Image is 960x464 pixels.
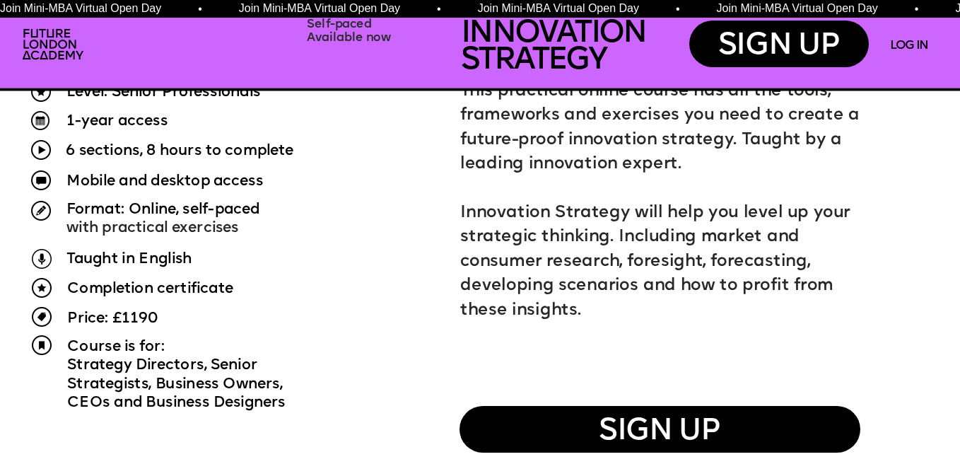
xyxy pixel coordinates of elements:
[307,18,372,30] span: Self-paced
[32,307,52,327] img: upload-23374000-b70b-46d9-a071-d267d891162d.png
[915,4,919,15] span: •
[67,395,286,410] span: CEOs and Business Designers
[31,111,50,130] img: upload-c0e6ef65-a9c9-4523-a23a-e31621f5a717.png
[32,335,52,355] img: upload-a750bc6f-f52f-43b6-9728-8737ad81f8c1.png
[31,201,51,221] img: upload-46f30c54-4dc4-4b6f-83d2-a1dbf5baa745.png
[460,205,855,318] span: Innovation Strategy will help you level up your strategic thinking. Including market and consumer...
[67,376,283,391] span: Strategists, Business Owners,
[66,202,259,217] span: Format: Online, self-paced
[66,114,168,129] span: 1-year access
[18,23,92,67] img: upload-2f72e7a8-3806-41e8-b55b-d754ac055a4a.png
[31,170,51,190] img: upload-22019272-f3c2-42d5-8ac0-1a7fb7f99565.png
[66,252,192,267] span: Taught in English
[67,358,257,373] span: Strategy Directors, Senior
[32,249,52,269] img: upload-9eb2eadd-7bf9-4b2b-b585-6dd8b9275b41.png
[32,278,52,298] img: upload-d48f716b-e876-41cd-bec0-479d4f1408e9.png
[67,282,233,296] span: Completion certificate
[461,45,606,76] span: STRATEGY
[31,140,51,160] img: upload-60f0cde6-1fc7-443c-af28-15e41498aeec.png
[676,4,680,15] span: •
[66,143,293,158] span: 6 sections, 8 hours to complete
[66,200,404,238] p: with practical exercises
[461,18,645,49] span: INNOVATION
[66,174,263,189] span: Mobile and desktop access
[67,339,165,354] span: Course is for:
[437,4,441,15] span: •
[890,37,954,54] a: LOG IN
[67,311,158,326] span: Price: £1190
[198,4,202,15] span: •
[307,32,391,44] span: Available now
